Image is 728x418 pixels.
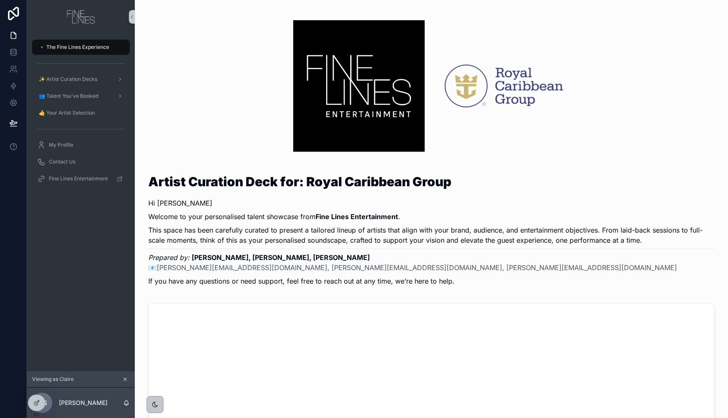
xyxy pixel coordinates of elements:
[148,198,715,208] p: Hi [PERSON_NAME]
[32,376,74,383] span: Viewing as Claire
[316,212,398,221] strong: Fine Lines Entertainment
[148,252,715,273] p: 📧
[39,110,95,116] span: 👍 Your Artist Selection
[49,175,108,182] span: Fine Lines Entertainment
[148,212,715,222] p: Welcome to your personalised talent showcase from .
[32,105,130,121] a: 👍 Your Artist Selection
[27,34,135,197] div: scrollable content
[32,154,130,169] a: Contact Us
[148,225,715,245] p: This space has been carefully curated to present a tailored lineup of artists that align with you...
[39,76,97,83] span: ✨ Artist Curation Decks
[157,263,677,272] a: [PERSON_NAME][EMAIL_ADDRESS][DOMAIN_NAME], [PERSON_NAME][EMAIL_ADDRESS][DOMAIN_NAME], [PERSON_NAM...
[293,20,425,152] img: 28483-FineLines_Logo_White-on-Black_500x500.png
[39,93,98,99] span: 👥 Talent You've Booked
[39,44,109,51] span: 🔹 The Fine Lines Experience
[148,276,715,286] p: If you have any questions or need support, feel free to reach out at any time, we’re here to help.
[32,72,130,87] a: ✨ Artist Curation Decks
[438,20,570,152] img: CL008-Royal-Caribbean-Group.png
[148,174,451,189] strong: Artist Curation Deck for: Royal Caribbean Group
[148,253,190,262] em: Prepared by:
[32,40,130,55] a: 🔹 The Fine Lines Experience
[67,10,95,24] img: App logo
[32,171,130,186] a: Fine Lines Entertainment
[32,88,130,104] a: 👥 Talent You've Booked
[32,137,130,153] a: My Profile
[192,253,370,262] strong: [PERSON_NAME], [PERSON_NAME], [PERSON_NAME]
[59,399,107,407] p: [PERSON_NAME]
[49,142,73,148] span: My Profile
[49,158,75,165] span: Contact Us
